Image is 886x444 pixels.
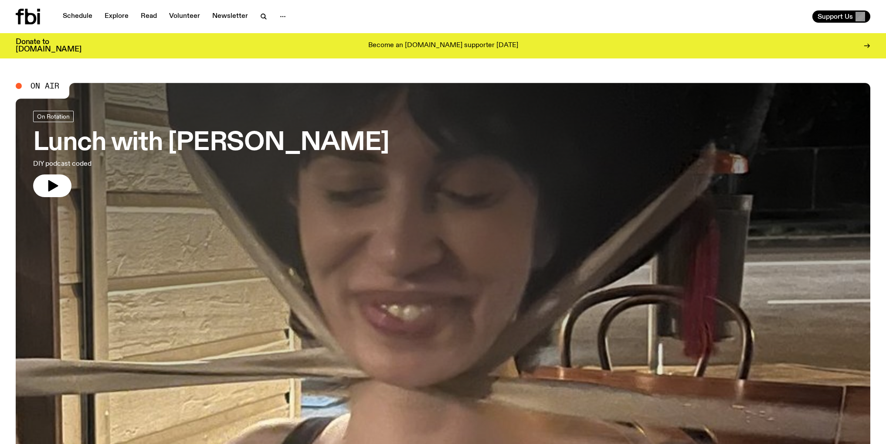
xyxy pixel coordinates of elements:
span: On Air [31,82,59,90]
h3: Lunch with [PERSON_NAME] [33,131,389,155]
a: On Rotation [33,111,74,122]
a: Read [136,10,162,23]
a: Volunteer [164,10,205,23]
p: Become an [DOMAIN_NAME] supporter [DATE] [368,42,518,50]
a: Newsletter [207,10,253,23]
span: On Rotation [37,113,70,120]
span: Support Us [818,13,853,20]
h3: Donate to [DOMAIN_NAME] [16,38,81,53]
button: Support Us [812,10,870,23]
a: Lunch with [PERSON_NAME]DIY podcast coded [33,111,389,197]
a: Explore [99,10,134,23]
a: Schedule [58,10,98,23]
p: DIY podcast coded [33,159,256,169]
